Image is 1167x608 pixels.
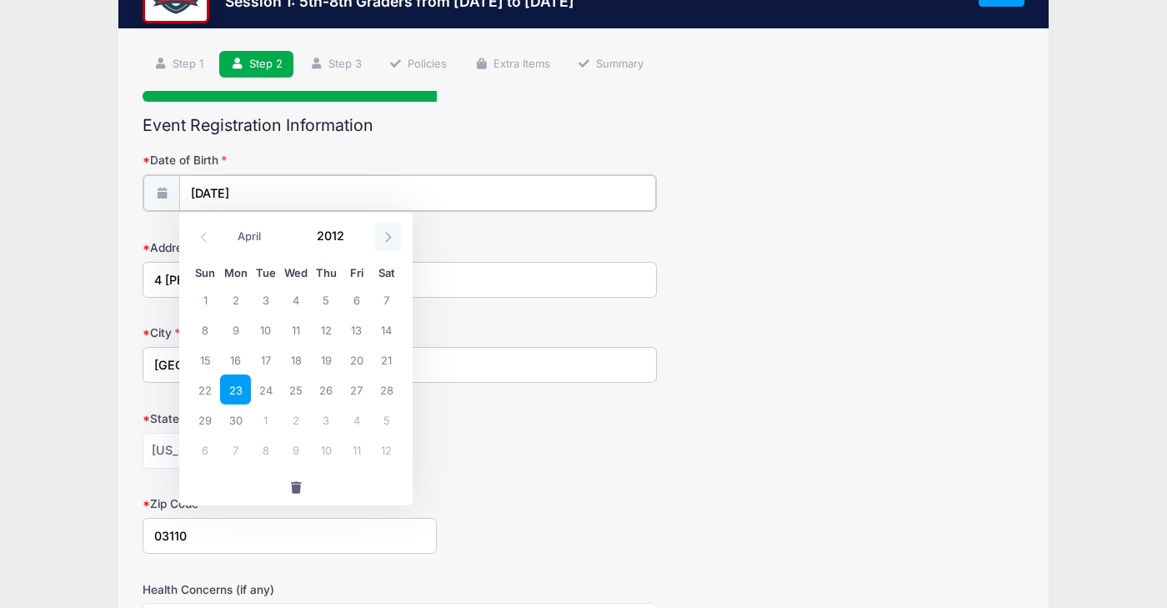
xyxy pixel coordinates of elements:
[372,314,402,344] span: April 14, 2012
[372,435,402,465] span: May 12, 2012
[281,284,311,314] span: April 4, 2012
[463,51,561,78] a: Extra Items
[378,51,458,78] a: Policies
[342,404,372,435] span: May 4, 2012
[220,284,250,314] span: April 2, 2012
[311,344,341,374] span: April 19, 2012
[220,435,250,465] span: May 7, 2012
[229,226,303,248] select: Month
[190,268,220,279] span: Sun
[311,435,341,465] span: May 10, 2012
[281,435,311,465] span: May 9, 2012
[143,239,437,256] label: Address
[372,344,402,374] span: April 21, 2012
[281,374,311,404] span: April 25, 2012
[281,268,311,279] span: Wed
[342,435,372,465] span: May 11, 2012
[143,51,214,78] a: Step 1
[220,404,250,435] span: April 30, 2012
[251,404,281,435] span: May 1, 2012
[566,51,654,78] a: Summary
[251,284,281,314] span: April 3, 2012
[311,268,341,279] span: Thu
[251,344,281,374] span: April 17, 2012
[179,175,656,211] input: mm/dd/yyyy
[190,374,220,404] span: April 22, 2012
[298,51,373,78] a: Step 3
[342,284,372,314] span: April 6, 2012
[143,495,437,512] label: Zip Code
[143,324,437,341] label: City
[311,314,341,344] span: April 12, 2012
[342,374,372,404] span: April 27, 2012
[311,404,341,435] span: May 3, 2012
[342,344,372,374] span: April 20, 2012
[220,314,250,344] span: April 9, 2012
[190,404,220,435] span: April 29, 2012
[311,374,341,404] span: April 26, 2012
[308,224,363,249] input: Year
[190,435,220,465] span: May 6, 2012
[251,268,281,279] span: Tue
[281,344,311,374] span: April 18, 2012
[281,314,311,344] span: April 11, 2012
[143,518,437,554] input: xxxxx
[372,404,402,435] span: May 5, 2012
[281,404,311,435] span: May 2, 2012
[190,314,220,344] span: April 8, 2012
[220,268,250,279] span: Mon
[251,314,281,344] span: April 10, 2012
[220,374,250,404] span: April 23, 2012
[372,374,402,404] span: April 28, 2012
[143,116,1024,135] h2: Event Registration Information
[342,314,372,344] span: April 13, 2012
[372,284,402,314] span: April 7, 2012
[372,268,402,279] span: Sat
[143,581,437,598] label: Health Concerns (if any)
[251,435,281,465] span: May 8, 2012
[219,51,293,78] a: Step 2
[311,284,341,314] span: April 5, 2012
[220,344,250,374] span: April 16, 2012
[251,374,281,404] span: April 24, 2012
[143,152,437,168] label: Date of Birth
[342,268,372,279] span: Fri
[190,284,220,314] span: April 1, 2012
[143,410,437,427] label: State
[190,344,220,374] span: April 15, 2012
